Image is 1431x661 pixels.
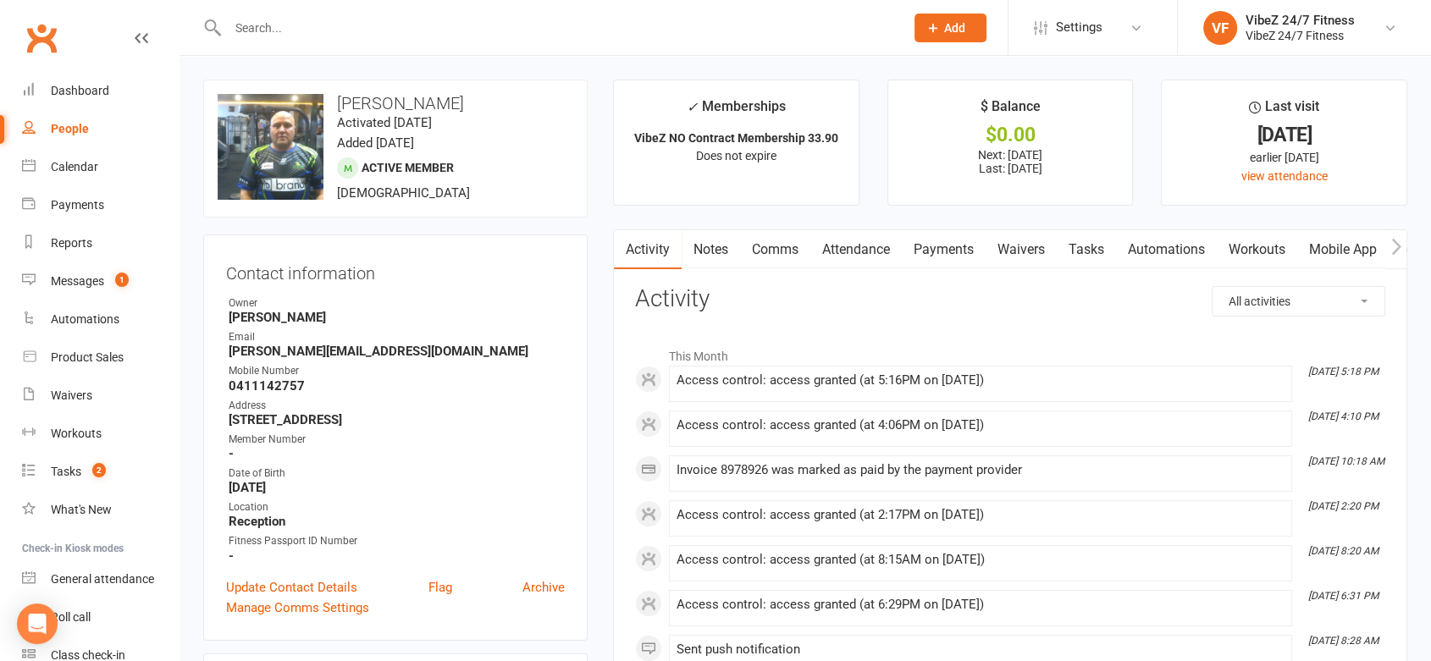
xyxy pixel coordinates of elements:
[51,350,124,364] div: Product Sales
[1249,96,1319,126] div: Last visit
[17,603,58,644] div: Open Intercom Messenger
[1246,13,1355,28] div: VibeZ 24/7 Fitness
[20,17,63,59] a: Clubworx
[677,642,800,657] span: Sent push notification
[22,339,179,377] a: Product Sales
[22,415,179,453] a: Workouts
[229,398,565,414] div: Address
[337,135,414,151] time: Added [DATE]
[1177,126,1391,144] div: [DATE]
[1116,230,1217,269] a: Automations
[914,14,986,42] button: Add
[51,572,154,586] div: General attendance
[696,149,776,162] span: Does not expire
[682,230,740,269] a: Notes
[22,377,179,415] a: Waivers
[22,148,179,186] a: Calendar
[22,186,179,224] a: Payments
[218,94,323,200] img: image1759392225.png
[522,577,565,598] a: Archive
[810,230,902,269] a: Attendance
[22,453,179,491] a: Tasks 2
[229,533,565,549] div: Fitness Passport ID Number
[51,84,109,97] div: Dashboard
[428,577,452,598] a: Flag
[22,491,179,529] a: What's New
[51,236,92,250] div: Reports
[677,418,1285,432] div: Access control: access granted (at 4:06PM on [DATE])
[51,465,81,478] div: Tasks
[51,312,119,326] div: Automations
[337,185,470,201] span: [DEMOGRAPHIC_DATA]
[229,465,565,482] div: Date of Birth
[51,274,104,288] div: Messages
[902,230,986,269] a: Payments
[51,388,92,402] div: Waivers
[229,295,565,311] div: Owner
[1308,590,1379,602] i: [DATE] 6:31 PM
[51,160,98,174] div: Calendar
[677,373,1285,388] div: Access control: access granted (at 5:16PM on [DATE])
[687,96,786,127] div: Memberships
[1308,455,1384,467] i: [DATE] 10:18 AM
[229,310,565,325] strong: [PERSON_NAME]
[22,224,179,262] a: Reports
[229,446,565,461] strong: -
[677,553,1285,567] div: Access control: access granted (at 8:15AM on [DATE])
[1217,230,1297,269] a: Workouts
[903,148,1118,175] p: Next: [DATE] Last: [DATE]
[229,548,565,564] strong: -
[51,198,104,212] div: Payments
[634,131,838,145] strong: VibeZ NO Contract Membership 33.90
[226,257,565,283] h3: Contact information
[51,503,112,516] div: What's New
[229,329,565,345] div: Email
[51,427,102,440] div: Workouts
[1297,230,1389,269] a: Mobile App
[1308,500,1379,512] i: [DATE] 2:20 PM
[22,262,179,300] a: Messages 1
[229,344,565,359] strong: [PERSON_NAME][EMAIL_ADDRESS][DOMAIN_NAME]
[677,463,1285,477] div: Invoice 8978926 was marked as paid by the payment provider
[51,122,89,135] div: People
[687,99,698,115] i: ✓
[1308,635,1379,647] i: [DATE] 8:28 AM
[22,560,179,598] a: General attendance kiosk mode
[677,598,1285,612] div: Access control: access granted (at 6:29PM on [DATE])
[944,21,965,35] span: Add
[229,432,565,448] div: Member Number
[980,96,1040,126] div: $ Balance
[229,514,565,529] strong: Reception
[614,230,682,269] a: Activity
[1203,11,1237,45] div: VF
[22,110,179,148] a: People
[223,16,892,40] input: Search...
[1057,230,1116,269] a: Tasks
[218,94,573,113] h3: [PERSON_NAME]
[226,577,357,598] a: Update Contact Details
[635,339,1385,366] li: This Month
[1246,28,1355,43] div: VibeZ 24/7 Fitness
[51,610,91,624] div: Roll call
[1308,366,1379,377] i: [DATE] 5:18 PM
[22,300,179,339] a: Automations
[22,72,179,110] a: Dashboard
[1241,169,1328,183] a: view attendance
[677,508,1285,522] div: Access control: access granted (at 2:17PM on [DATE])
[229,378,565,394] strong: 0411142757
[22,598,179,636] a: Roll call
[903,126,1118,144] div: $0.00
[226,598,369,618] a: Manage Comms Settings
[337,115,432,130] time: Activated [DATE]
[740,230,810,269] a: Comms
[115,273,129,287] span: 1
[229,499,565,515] div: Location
[229,480,565,495] strong: [DATE]
[1177,148,1391,167] div: earlier [DATE]
[92,463,106,477] span: 2
[1308,545,1379,557] i: [DATE] 8:20 AM
[229,363,565,379] div: Mobile Number
[229,412,565,427] strong: [STREET_ADDRESS]
[986,230,1057,269] a: Waivers
[1308,410,1379,422] i: [DATE] 4:10 PM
